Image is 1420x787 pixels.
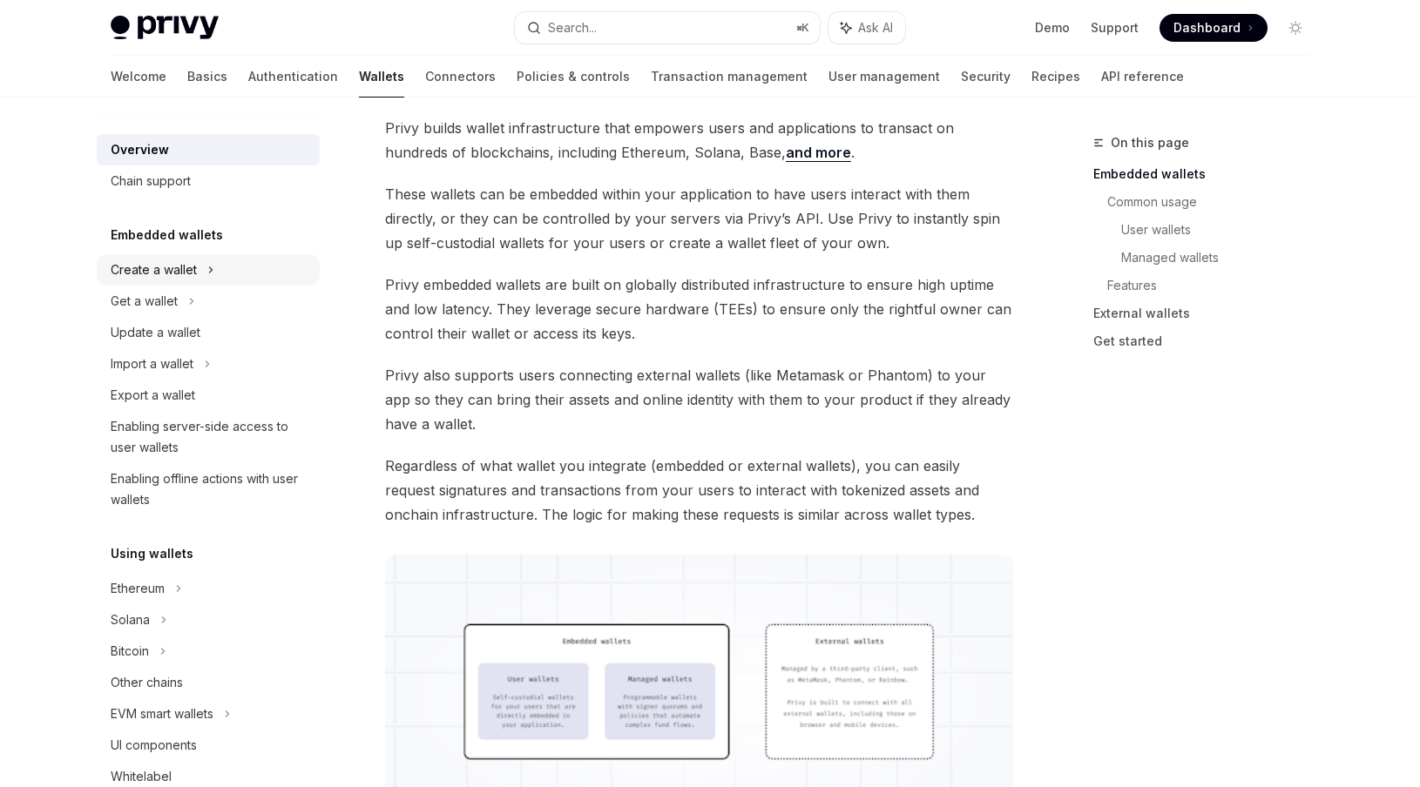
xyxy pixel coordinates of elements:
div: Whitelabel [111,766,172,787]
a: Dashboard [1160,14,1268,42]
span: Regardless of what wallet you integrate (embedded or external wallets), you can easily request si... [385,454,1013,527]
button: Search...⌘K [515,12,820,44]
button: Ask AI [828,12,905,44]
div: Search... [548,17,597,38]
a: Basics [187,56,227,98]
div: Export a wallet [111,385,195,406]
a: Update a wallet [97,317,320,348]
span: Dashboard [1173,19,1241,37]
a: Connectors [425,56,496,98]
span: Privy also supports users connecting external wallets (like Metamask or Phantom) to your app so t... [385,363,1013,436]
div: Import a wallet [111,353,193,374]
h5: Embedded wallets [111,225,223,246]
div: Enabling offline actions with user wallets [111,468,309,510]
a: External wallets [1093,299,1323,327]
a: Welcome [111,56,166,98]
a: Support [1091,19,1139,37]
div: Enabling server-side access to user wallets [111,416,309,458]
div: Overview [111,139,169,160]
span: Privy embedded wallets are built on globally distributed infrastructure to ensure high uptime and... [385,272,1013,346]
span: Privy builds wallet infrastructure that empowers users and applications to transact on hundreds o... [385,116,1013,165]
a: User management [828,56,940,98]
a: Enabling offline actions with user wallets [97,463,320,515]
div: Chain support [111,171,191,192]
div: Create a wallet [111,259,197,280]
span: Ask AI [858,19,893,37]
span: ⌘ K [796,21,809,35]
div: UI components [111,735,197,756]
span: These wallets can be embedded within your application to have users interact with them directly, ... [385,182,1013,255]
a: Features [1107,272,1323,299]
a: Other chains [97,667,320,698]
a: Embedded wallets [1093,160,1323,188]
a: Policies & controls [517,56,630,98]
a: API reference [1101,56,1184,98]
a: Authentication [248,56,338,98]
div: Get a wallet [111,291,178,312]
a: Recipes [1031,56,1080,98]
div: Solana [111,609,150,630]
a: Managed wallets [1121,244,1323,272]
a: Export a wallet [97,380,320,411]
a: Enabling server-side access to user wallets [97,411,320,463]
span: On this page [1111,132,1189,153]
a: UI components [97,730,320,761]
div: Ethereum [111,578,165,599]
div: EVM smart wallets [111,703,213,724]
div: Update a wallet [111,322,200,343]
button: Toggle dark mode [1281,14,1309,42]
a: Demo [1035,19,1070,37]
img: light logo [111,16,219,40]
div: Bitcoin [111,641,149,662]
h5: Using wallets [111,543,193,564]
a: User wallets [1121,216,1323,244]
a: and more [786,144,851,162]
a: Overview [97,134,320,165]
a: Wallets [359,56,404,98]
a: Security [961,56,1011,98]
a: Common usage [1107,188,1323,216]
div: Other chains [111,672,183,693]
a: Transaction management [651,56,808,98]
a: Get started [1093,327,1323,355]
a: Chain support [97,165,320,197]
